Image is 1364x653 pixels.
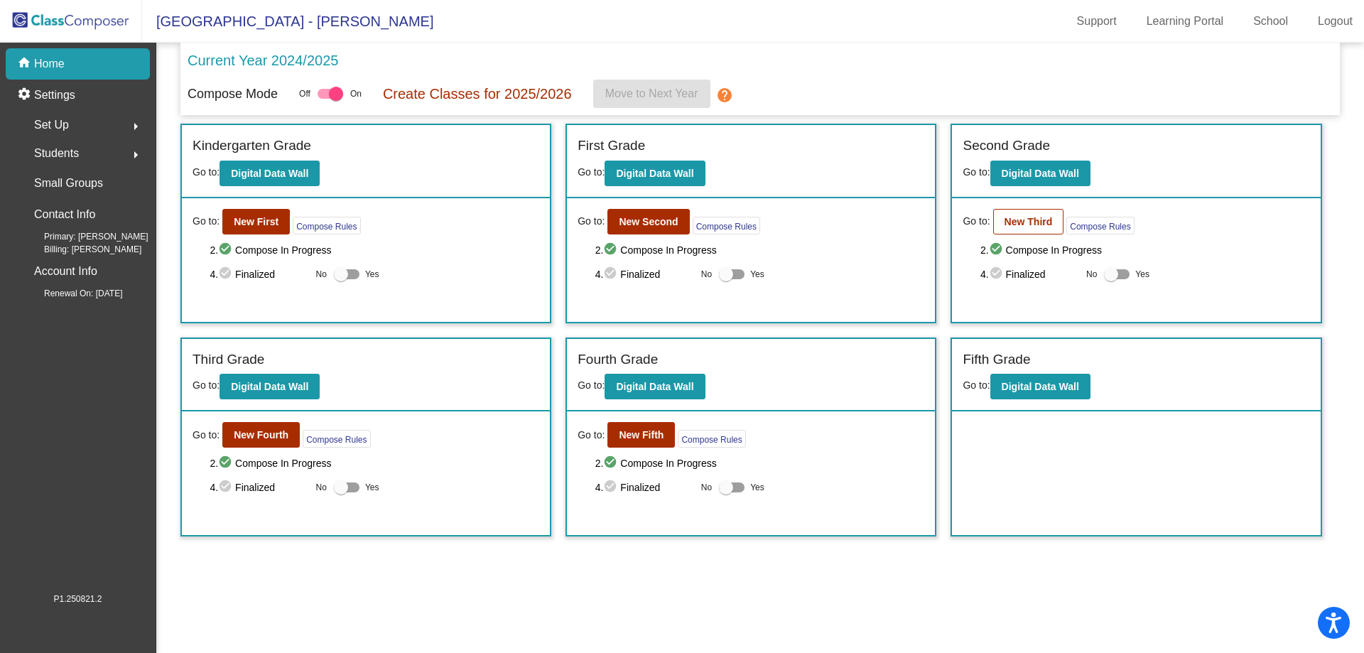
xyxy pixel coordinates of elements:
[678,430,745,448] button: Compose Rules
[607,422,675,448] button: New Fifth
[316,268,327,281] span: No
[365,479,379,496] span: Yes
[365,266,379,283] span: Yes
[193,350,264,370] label: Third Grade
[1086,268,1097,281] span: No
[605,87,698,99] span: Move to Next Year
[989,266,1006,283] mat-icon: check_circle
[210,455,539,472] span: 2. Compose In Progress
[218,479,235,496] mat-icon: check_circle
[619,216,678,227] b: New Second
[605,374,705,399] button: Digital Data Wall
[595,266,694,283] span: 4. Finalized
[693,217,760,234] button: Compose Rules
[1135,10,1235,33] a: Learning Portal
[34,115,69,135] span: Set Up
[963,166,990,178] span: Go to:
[220,374,320,399] button: Digital Data Wall
[750,479,764,496] span: Yes
[350,87,362,100] span: On
[989,242,1006,259] mat-icon: check_circle
[963,214,990,229] span: Go to:
[234,216,278,227] b: New First
[578,379,605,391] span: Go to:
[1002,168,1079,179] b: Digital Data Wall
[34,261,97,281] p: Account Info
[595,479,694,496] span: 4. Finalized
[619,429,664,441] b: New Fifth
[34,87,75,104] p: Settings
[293,217,360,234] button: Compose Rules
[1066,217,1134,234] button: Compose Rules
[603,242,620,259] mat-icon: check_circle
[193,379,220,391] span: Go to:
[193,214,220,229] span: Go to:
[218,242,235,259] mat-icon: check_circle
[963,350,1030,370] label: Fifth Grade
[701,481,712,494] span: No
[193,136,311,156] label: Kindergarten Grade
[1306,10,1364,33] a: Logout
[595,242,925,259] span: 2. Compose In Progress
[316,481,327,494] span: No
[616,168,693,179] b: Digital Data Wall
[210,266,308,283] span: 4. Finalized
[607,209,689,234] button: New Second
[963,136,1050,156] label: Second Grade
[595,455,925,472] span: 2. Compose In Progress
[603,266,620,283] mat-icon: check_circle
[222,209,290,234] button: New First
[34,144,79,163] span: Students
[1005,216,1053,227] b: New Third
[231,168,308,179] b: Digital Data Wall
[1002,381,1079,392] b: Digital Data Wall
[990,161,1090,186] button: Digital Data Wall
[222,422,300,448] button: New Fourth
[303,430,370,448] button: Compose Rules
[578,428,605,443] span: Go to:
[980,266,1079,283] span: 4. Finalized
[210,479,308,496] span: 4. Finalized
[231,381,308,392] b: Digital Data Wall
[716,87,733,104] mat-icon: help
[603,455,620,472] mat-icon: check_circle
[1066,10,1128,33] a: Support
[21,287,122,300] span: Renewal On: [DATE]
[34,55,65,72] p: Home
[127,118,144,135] mat-icon: arrow_right
[593,80,710,108] button: Move to Next Year
[193,428,220,443] span: Go to:
[701,268,712,281] span: No
[21,230,148,243] span: Primary: [PERSON_NAME]
[218,266,235,283] mat-icon: check_circle
[218,455,235,472] mat-icon: check_circle
[193,166,220,178] span: Go to:
[17,55,34,72] mat-icon: home
[578,166,605,178] span: Go to:
[220,161,320,186] button: Digital Data Wall
[188,50,338,71] p: Current Year 2024/2025
[299,87,310,100] span: Off
[234,429,288,441] b: New Fourth
[1242,10,1299,33] a: School
[34,173,103,193] p: Small Groups
[980,242,1310,259] span: 2. Compose In Progress
[616,381,693,392] b: Digital Data Wall
[34,205,95,225] p: Contact Info
[127,146,144,163] mat-icon: arrow_right
[578,136,645,156] label: First Grade
[990,374,1090,399] button: Digital Data Wall
[993,209,1064,234] button: New Third
[578,350,658,370] label: Fourth Grade
[210,242,539,259] span: 2. Compose In Progress
[188,85,278,104] p: Compose Mode
[1135,266,1149,283] span: Yes
[383,83,572,104] p: Create Classes for 2025/2026
[750,266,764,283] span: Yes
[142,10,433,33] span: [GEOGRAPHIC_DATA] - [PERSON_NAME]
[21,243,141,256] span: Billing: [PERSON_NAME]
[605,161,705,186] button: Digital Data Wall
[578,214,605,229] span: Go to:
[963,379,990,391] span: Go to:
[603,479,620,496] mat-icon: check_circle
